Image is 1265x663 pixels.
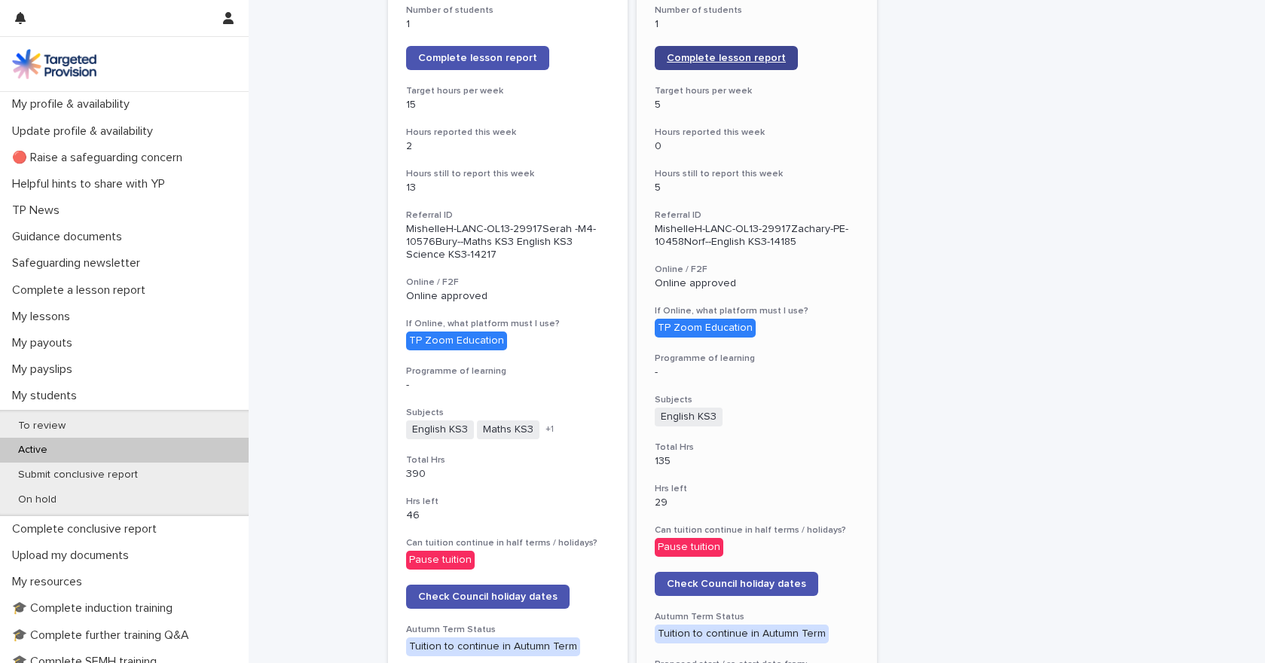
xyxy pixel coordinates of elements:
[6,493,69,506] p: On hold
[6,203,72,218] p: TP News
[655,496,859,509] p: 29
[655,353,859,365] h3: Programme of learning
[406,127,610,139] h3: Hours reported this week
[655,46,798,70] a: Complete lesson report
[6,310,82,324] p: My lessons
[655,408,723,426] span: English KS3
[655,85,859,97] h3: Target hours per week
[655,524,859,536] h3: Can tuition continue in half terms / holidays?
[406,5,610,17] h3: Number of students
[655,5,859,17] h3: Number of students
[6,177,177,191] p: Helpful hints to share with YP
[655,394,859,406] h3: Subjects
[406,331,507,350] div: TP Zoom Education
[667,579,806,589] span: Check Council holiday dates
[655,99,859,112] p: 5
[545,425,554,434] span: + 1
[477,420,539,439] span: Maths KS3
[655,127,859,139] h3: Hours reported this week
[418,53,537,63] span: Complete lesson report
[406,290,610,303] p: Online approved
[6,362,84,377] p: My payslips
[655,182,859,194] p: 5
[406,537,610,549] h3: Can tuition continue in half terms / holidays?
[655,209,859,222] h3: Referral ID
[406,46,549,70] a: Complete lesson report
[6,601,185,616] p: 🎓 Complete induction training
[406,407,610,419] h3: Subjects
[6,230,134,244] p: Guidance documents
[406,318,610,330] h3: If Online, what platform must I use?
[406,223,610,261] p: MishelleH-LANC-OL13-29917Serah -M4-10576Bury--Maths KS3 English KS3 Science KS3-14217
[6,628,201,643] p: 🎓 Complete further training Q&A
[6,469,150,481] p: Submit conclusive report
[6,522,169,536] p: Complete conclusive report
[406,18,610,31] p: 1
[6,389,89,403] p: My students
[655,264,859,276] h3: Online / F2F
[406,168,610,180] h3: Hours still to report this week
[655,168,859,180] h3: Hours still to report this week
[6,575,94,589] p: My resources
[655,305,859,317] h3: If Online, what platform must I use?
[406,182,610,194] p: 13
[406,140,610,153] p: 2
[12,49,96,79] img: M5nRWzHhSzIhMunXDL62
[406,85,610,97] h3: Target hours per week
[406,454,610,466] h3: Total Hrs
[406,551,475,570] div: Pause tuition
[406,509,610,522] p: 46
[655,572,818,596] a: Check Council holiday dates
[655,140,859,153] p: 0
[406,365,610,377] h3: Programme of learning
[655,319,756,338] div: TP Zoom Education
[6,97,142,112] p: My profile & availability
[667,53,786,63] span: Complete lesson report
[406,209,610,222] h3: Referral ID
[406,496,610,508] h3: Hrs left
[406,468,610,481] p: 390
[406,379,610,392] p: -
[418,591,558,602] span: Check Council holiday dates
[406,99,610,112] p: 15
[406,624,610,636] h3: Autumn Term Status
[655,223,859,249] p: MishelleH-LANC-OL13-29917Zachary-PE-10458Norf--English KS3-14185
[406,420,474,439] span: English KS3
[6,151,194,165] p: 🔴 Raise a safeguarding concern
[406,637,580,656] div: Tuition to continue in Autumn Term
[655,18,859,31] p: 1
[406,277,610,289] h3: Online / F2F
[655,483,859,495] h3: Hrs left
[6,256,152,270] p: Safeguarding newsletter
[406,585,570,609] a: Check Council holiday dates
[6,548,141,563] p: Upload my documents
[655,277,859,290] p: Online approved
[655,366,859,379] p: -
[6,336,84,350] p: My payouts
[6,283,157,298] p: Complete a lesson report
[655,455,859,468] p: 135
[655,611,859,623] h3: Autumn Term Status
[655,538,723,557] div: Pause tuition
[655,441,859,454] h3: Total Hrs
[655,625,829,643] div: Tuition to continue in Autumn Term
[6,420,78,432] p: To review
[6,444,60,457] p: Active
[6,124,165,139] p: Update profile & availability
